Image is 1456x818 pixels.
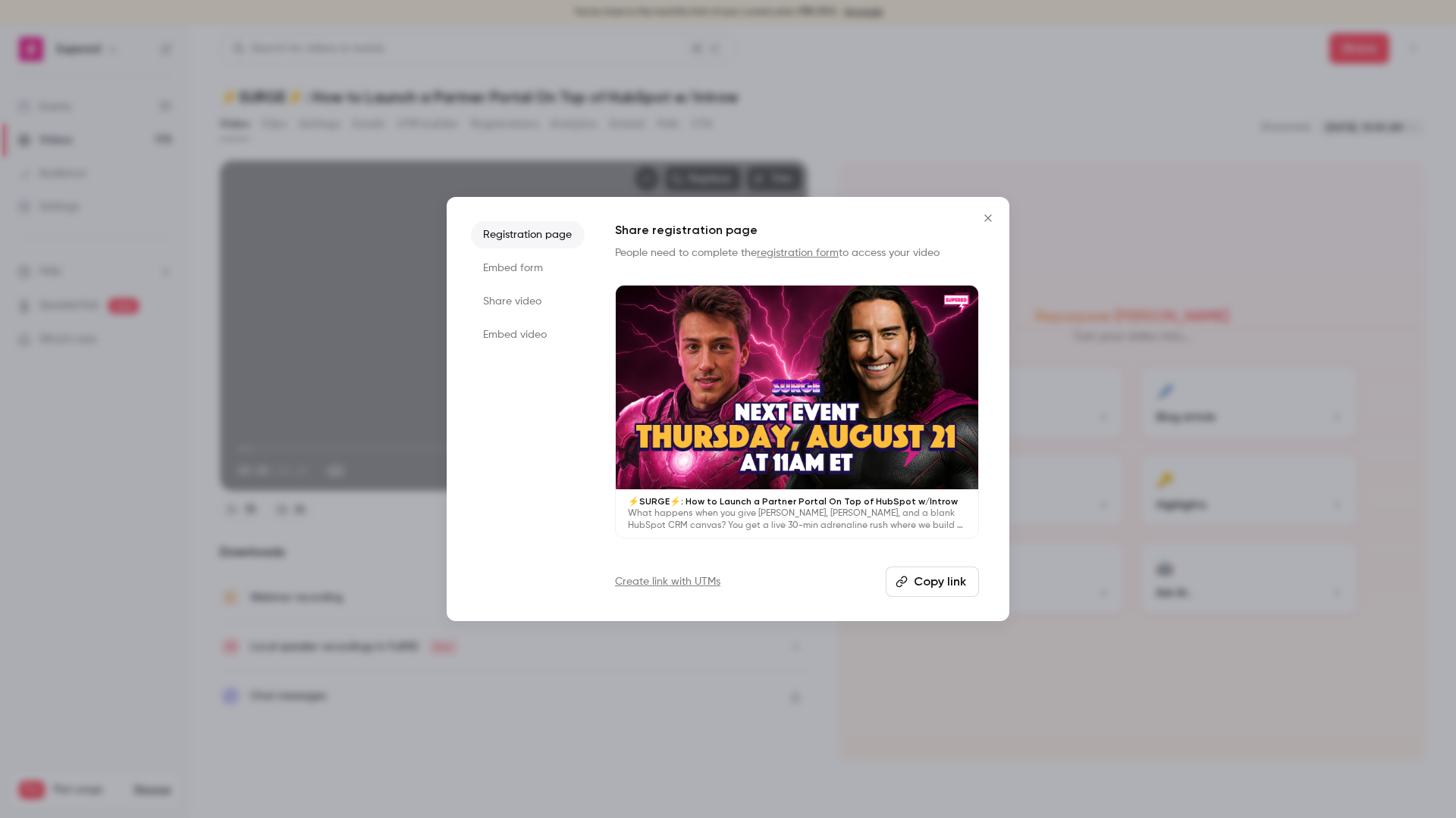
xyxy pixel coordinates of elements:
button: Close [973,203,1003,233]
li: Embed form [471,254,585,282]
a: ⚡️SURGE⚡️: How to Launch a Partner Portal On Top of HubSpot w/IntrowWhat happens when you give [P... [615,285,979,539]
a: Create link with UTMs [615,574,720,589]
li: Registration page [471,221,585,248]
li: Embed video [471,321,585,348]
p: People need to complete the to access your video [615,245,979,261]
p: ⚡️SURGE⚡️: How to Launch a Partner Portal On Top of HubSpot w/Introw [628,495,966,507]
p: What happens when you give [PERSON_NAME], [PERSON_NAME], and a blank HubSpot CRM canvas? You get ... [628,507,966,532]
li: Share video [471,288,585,315]
a: registration form [757,248,839,258]
button: Copy link [886,567,979,597]
h1: Share registration page [615,221,979,239]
